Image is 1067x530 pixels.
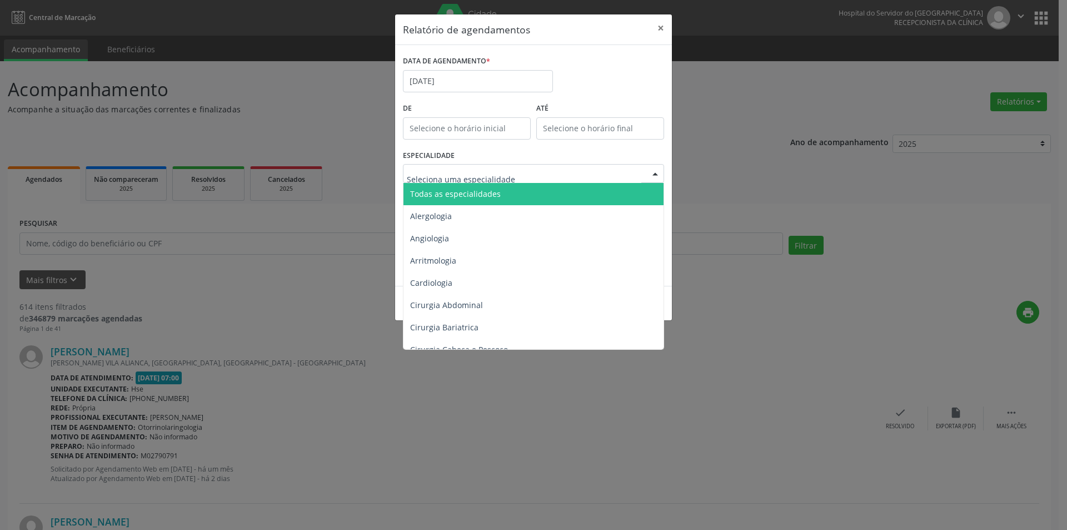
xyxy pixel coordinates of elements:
input: Selecione o horário final [536,117,664,140]
input: Selecione uma data ou intervalo [403,70,553,92]
span: Todas as especialidades [410,189,501,199]
span: Arritmologia [410,255,456,266]
input: Seleciona uma especialidade [407,168,641,190]
span: Alergologia [410,211,452,221]
span: Cirurgia Cabeça e Pescoço [410,344,508,355]
label: De [403,100,531,117]
span: Cirurgia Bariatrica [410,322,478,333]
label: ATÉ [536,100,664,117]
button: Close [650,14,672,42]
label: DATA DE AGENDAMENTO [403,53,490,70]
span: Cardiologia [410,278,452,288]
input: Selecione o horário inicial [403,117,531,140]
span: Angiologia [410,233,449,244]
label: ESPECIALIDADE [403,147,455,165]
span: Cirurgia Abdominal [410,300,483,310]
h5: Relatório de agendamentos [403,22,530,37]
